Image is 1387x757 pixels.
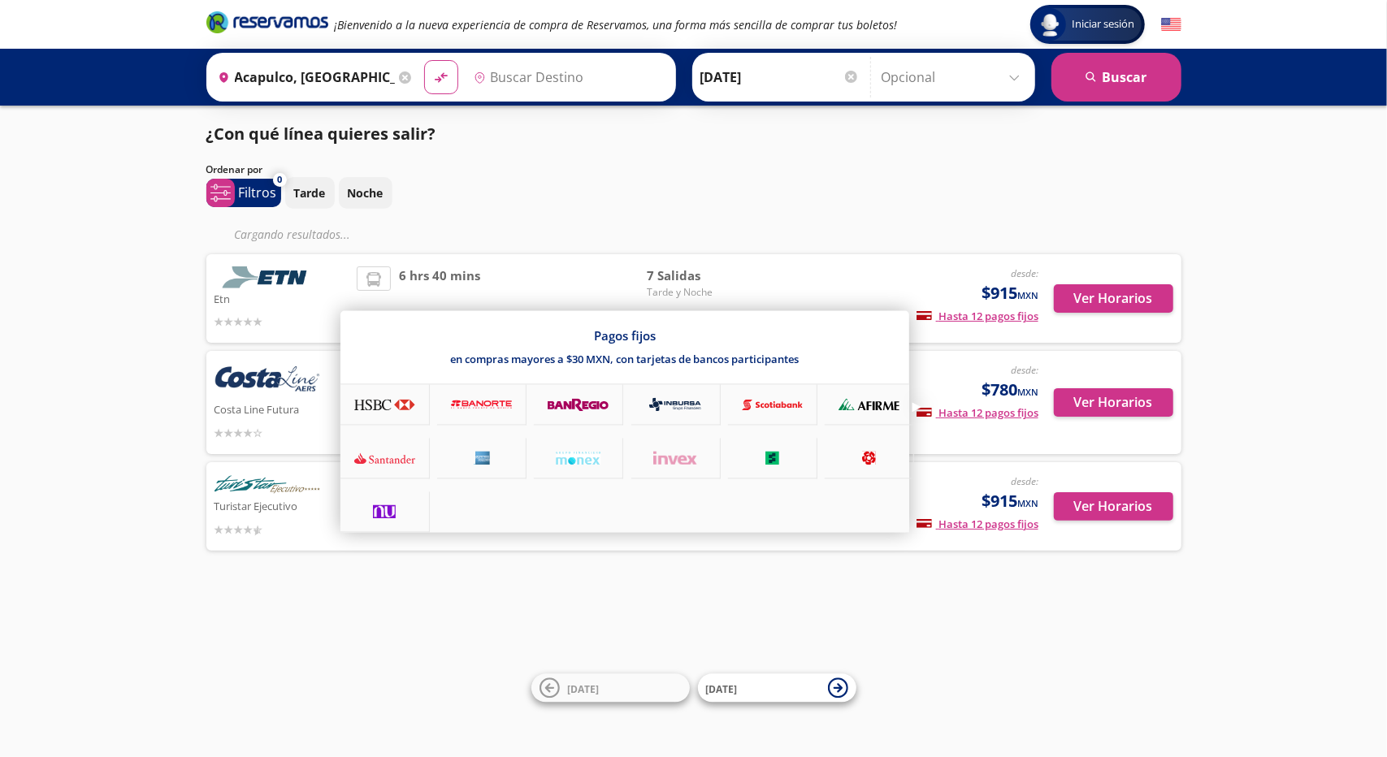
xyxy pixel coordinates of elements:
[294,184,326,201] p: Tarde
[1054,388,1173,417] button: Ver Horarios
[882,57,1027,97] input: Opcional
[1011,266,1038,280] em: desde:
[706,682,738,696] span: [DATE]
[450,353,799,367] p: en compras mayores a $30 MXN, con tarjetas de bancos participantes
[239,183,277,202] p: Filtros
[215,288,349,308] p: Etn
[235,227,351,242] em: Cargando resultados ...
[285,177,335,209] button: Tarde
[1054,492,1173,521] button: Ver Horarios
[1011,474,1038,488] em: desde:
[647,285,761,300] span: Tarde y Noche
[647,266,761,285] span: 7 Salidas
[698,674,856,703] button: [DATE]
[206,122,436,146] p: ¿Con qué línea quieres salir?
[1054,284,1173,313] button: Ver Horarios
[594,328,656,344] p: Pagos fijos
[215,399,349,418] p: Costa Line Futura
[206,10,328,34] i: Brand Logo
[1161,15,1181,35] button: English
[206,10,328,39] a: Brand Logo
[1011,363,1038,377] em: desde:
[206,179,281,207] button: 0Filtros
[215,363,320,399] img: Costa Line Futura
[215,495,349,515] p: Turistar Ejecutivo
[1017,386,1038,398] small: MXN
[348,184,384,201] p: Noche
[277,173,282,187] span: 0
[215,266,320,288] img: Etn
[982,281,1038,305] span: $915
[568,682,600,696] span: [DATE]
[1017,497,1038,509] small: MXN
[399,266,480,331] span: 6 hrs 40 mins
[211,57,395,97] input: Buscar Origen
[206,162,263,177] p: Ordenar por
[467,57,667,97] input: Buscar Destino
[982,489,1038,513] span: $915
[917,517,1038,531] span: Hasta 12 pagos fijos
[215,474,320,496] img: Turistar Ejecutivo
[531,674,690,703] button: [DATE]
[1051,53,1181,102] button: Buscar
[982,378,1038,402] span: $780
[917,405,1038,420] span: Hasta 12 pagos fijos
[1017,289,1038,301] small: MXN
[917,309,1038,323] span: Hasta 12 pagos fijos
[335,17,898,32] em: ¡Bienvenido a la nueva experiencia de compra de Reservamos, una forma más sencilla de comprar tus...
[700,57,860,97] input: Elegir Fecha
[1066,16,1142,32] span: Iniciar sesión
[339,177,392,209] button: Noche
